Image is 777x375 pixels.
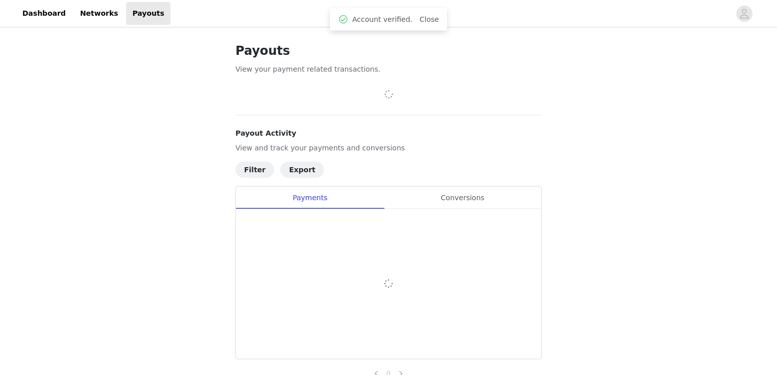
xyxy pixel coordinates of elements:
[352,14,412,25] span: Account verified.
[236,186,384,209] div: Payments
[235,162,274,178] button: Filter
[739,6,749,22] div: avatar
[420,15,439,23] a: Close
[235,143,542,153] p: View and track your payments and conversions
[280,162,324,178] button: Export
[384,186,541,209] div: Conversions
[74,2,124,25] a: Networks
[235,42,542,60] h1: Payouts
[235,64,542,75] p: View your payment related transactions.
[235,128,542,139] h4: Payout Activity
[126,2,170,25] a: Payouts
[16,2,72,25] a: Dashboard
